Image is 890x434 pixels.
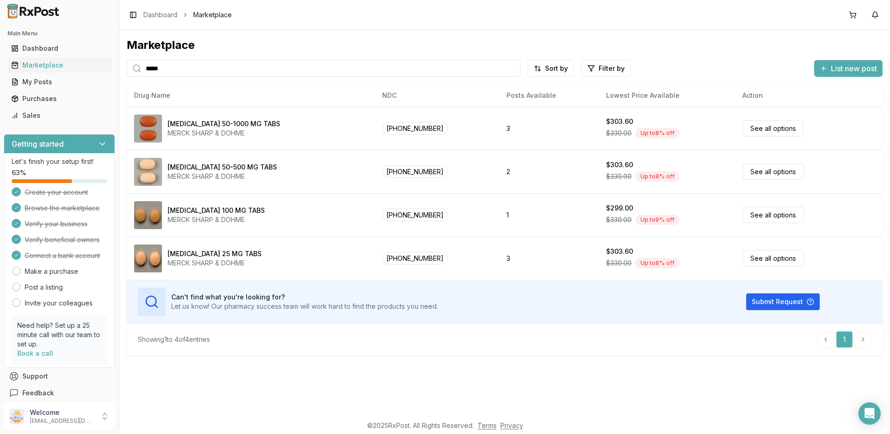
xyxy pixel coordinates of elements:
[742,250,804,266] a: See all options
[30,417,94,425] p: [EMAIL_ADDRESS][DOMAIN_NAME]
[11,77,108,87] div: My Posts
[742,120,804,136] a: See all options
[606,215,632,224] span: $330.00
[134,158,162,186] img: Janumet 50-500 MG TABS
[134,115,162,142] img: Janumet 50-1000 MG TABS
[143,10,177,20] a: Dashboard
[11,44,108,53] div: Dashboard
[7,107,111,124] a: Sales
[25,283,63,292] a: Post a listing
[25,251,100,260] span: Connect a bank account
[168,258,262,268] div: MERCK SHARP & DOHME
[25,235,100,244] span: Verify beneficial owners
[606,203,633,213] div: $299.00
[25,188,88,197] span: Create your account
[499,193,599,237] td: 1
[127,38,883,53] div: Marketplace
[4,368,115,385] button: Support
[742,163,804,180] a: See all options
[168,215,265,224] div: MERCK SHARP & DOHME
[635,258,680,268] div: Up to 8 % off
[25,267,78,276] a: Make a purchase
[606,117,633,126] div: $303.60
[382,209,448,221] span: [PHONE_NUMBER]
[581,60,631,77] button: Filter by
[171,292,438,302] h3: Can't find what you're looking for?
[7,90,111,107] a: Purchases
[4,41,115,56] button: Dashboard
[4,108,115,123] button: Sales
[528,60,574,77] button: Sort by
[635,215,680,225] div: Up to 9 % off
[606,160,633,170] div: $303.60
[858,402,881,425] div: Open Intercom Messenger
[25,298,93,308] a: Invite your colleagues
[22,388,54,398] span: Feedback
[193,10,232,20] span: Marketplace
[499,107,599,150] td: 3
[4,385,115,401] button: Feedback
[12,138,64,149] h3: Getting started
[25,203,100,213] span: Browse the marketplace
[143,10,232,20] nav: breadcrumb
[138,335,210,344] div: Showing 1 to 4 of 4 entries
[746,293,820,310] button: Submit Request
[7,30,111,37] h2: Main Menu
[11,94,108,103] div: Purchases
[12,168,26,177] span: 63 %
[168,129,280,138] div: MERCK SHARP & DOHME
[375,84,499,107] th: NDC
[499,84,599,107] th: Posts Available
[9,409,24,424] img: User avatar
[4,75,115,89] button: My Posts
[134,201,162,229] img: Januvia 100 MG TABS
[134,244,162,272] img: Januvia 25 MG TABS
[742,207,804,223] a: See all options
[4,58,115,73] button: Marketplace
[12,157,107,166] p: Let's finish your setup first!
[606,129,632,138] span: $330.00
[11,61,108,70] div: Marketplace
[606,172,632,181] span: $330.00
[168,119,280,129] div: [MEDICAL_DATA] 50-1000 MG TABS
[7,57,111,74] a: Marketplace
[7,40,111,57] a: Dashboard
[11,111,108,120] div: Sales
[599,64,625,73] span: Filter by
[836,331,853,348] a: 1
[599,84,735,107] th: Lowest Price Available
[17,321,101,349] p: Need help? Set up a 25 minute call with our team to set up.
[499,150,599,193] td: 2
[635,171,680,182] div: Up to 8 % off
[30,408,94,417] p: Welcome
[171,302,438,311] p: Let us know! Our pharmacy success team will work hard to find the products you need.
[168,206,265,215] div: [MEDICAL_DATA] 100 MG TABS
[4,91,115,106] button: Purchases
[478,421,497,429] a: Terms
[817,331,871,348] nav: pagination
[606,247,633,256] div: $303.60
[735,84,883,107] th: Action
[168,249,262,258] div: [MEDICAL_DATA] 25 MG TABS
[17,349,53,357] a: Book a call
[831,63,877,74] span: List new post
[500,421,523,429] a: Privacy
[25,219,88,229] span: Verify your business
[635,128,680,138] div: Up to 8 % off
[814,60,883,77] button: List new post
[545,64,568,73] span: Sort by
[382,165,448,178] span: [PHONE_NUMBER]
[499,237,599,280] td: 3
[7,74,111,90] a: My Posts
[814,65,883,74] a: List new post
[4,4,63,19] img: RxPost Logo
[382,252,448,264] span: [PHONE_NUMBER]
[168,163,277,172] div: [MEDICAL_DATA] 50-500 MG TABS
[382,122,448,135] span: [PHONE_NUMBER]
[168,172,277,181] div: MERCK SHARP & DOHME
[127,84,375,107] th: Drug Name
[606,258,632,268] span: $330.00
